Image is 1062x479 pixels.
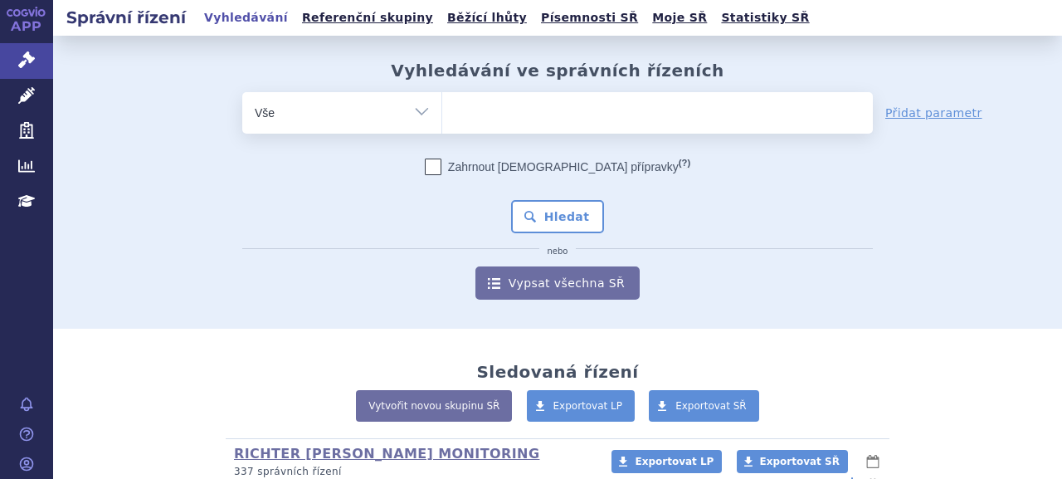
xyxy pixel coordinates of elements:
[53,6,199,29] h2: Správní řízení
[760,456,840,467] span: Exportovat SŘ
[539,247,577,257] i: nebo
[199,7,293,29] a: Vyhledávání
[536,7,643,29] a: Písemnosti SŘ
[885,105,982,121] a: Přidat parametr
[476,362,638,382] h2: Sledovaná řízení
[649,390,759,422] a: Exportovat SŘ
[234,465,590,479] p: 337 správních řízení
[716,7,814,29] a: Statistiky SŘ
[865,452,881,472] button: lhůty
[527,390,636,422] a: Exportovat LP
[635,456,714,467] span: Exportovat LP
[356,390,512,422] a: Vytvořit novou skupinu SŘ
[234,446,539,462] a: RICHTER [PERSON_NAME] MONITORING
[679,158,690,169] abbr: (?)
[511,200,605,233] button: Hledat
[425,159,690,175] label: Zahrnout [DEMOGRAPHIC_DATA] přípravky
[391,61,724,81] h2: Vyhledávání ve správních řízeních
[647,7,712,29] a: Moje SŘ
[297,7,438,29] a: Referenční skupiny
[675,400,747,412] span: Exportovat SŘ
[611,450,722,473] a: Exportovat LP
[737,450,848,473] a: Exportovat SŘ
[442,7,532,29] a: Běžící lhůty
[475,266,640,300] a: Vypsat všechna SŘ
[553,400,623,412] span: Exportovat LP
